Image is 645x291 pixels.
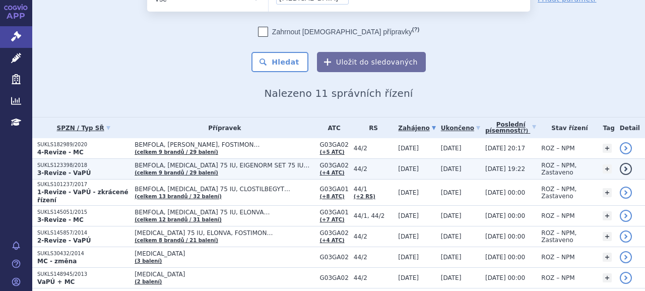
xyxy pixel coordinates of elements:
span: [DATE] [441,189,462,196]
button: Uložit do sledovaných [317,52,426,72]
th: RS [349,118,393,138]
span: [DATE] [398,145,419,152]
span: [DATE] [441,233,462,240]
span: ROZ – NPM [541,145,574,152]
span: [DATE] [398,274,419,281]
span: ROZ – NPM, Zastaveno [541,186,576,200]
a: (+7 ATC) [319,217,344,222]
span: G03GA02 [319,141,348,148]
abbr: (?) [412,26,419,33]
span: G03GA01 [319,209,348,216]
label: Zahrnout [DEMOGRAPHIC_DATA] přípravky [258,27,419,37]
strong: 2-Revize - VaPÚ [37,237,91,244]
a: + [603,253,612,262]
a: detail [620,272,632,284]
th: Tag [598,118,614,138]
span: G03GA02 [319,274,348,281]
a: detail [620,187,632,199]
p: SUKLS30432/2014 [37,250,130,257]
span: 44/2 [354,165,393,172]
span: [DATE] [398,233,419,240]
span: [MEDICAL_DATA] [135,250,314,257]
a: SPZN / Typ SŘ [37,121,130,135]
span: BEMFOLA, [PERSON_NAME], FOSTIMON… [135,141,314,148]
span: [DATE] 20:17 [485,145,525,152]
span: [DATE] 00:00 [485,233,525,240]
a: (+4 ATC) [319,170,344,176]
a: (celkem 13 brandů / 32 balení) [135,194,222,199]
span: [DATE] [398,165,419,172]
span: 44/2 [354,254,393,261]
span: ROZ – NPM [541,274,574,281]
th: Stav řízení [536,118,598,138]
a: (celkem 9 brandů / 29 balení) [135,149,218,155]
span: [DATE] [441,145,462,152]
span: [DATE] 19:22 [485,165,525,172]
a: (2 balení) [135,279,162,284]
a: (+4 ATC) [319,238,344,243]
p: SUKLS148945/2013 [37,271,130,278]
span: [DATE] [441,212,462,219]
a: (3 balení) [135,258,162,264]
span: 44/1 [354,186,393,193]
a: detail [620,163,632,175]
span: Nalezeno 11 správních řízení [264,87,413,99]
a: + [603,188,612,197]
a: (celkem 9 brandů / 29 balení) [135,170,218,176]
span: 44/2 [354,145,393,152]
strong: 3-Revize - VaPÚ [37,169,91,177]
a: detail [620,142,632,154]
a: + [603,232,612,241]
span: [MEDICAL_DATA] [135,271,314,278]
a: + [603,211,612,220]
a: Ukončeno [441,121,480,135]
a: detail [620,210,632,222]
span: 44/2 [354,233,393,240]
th: Přípravek [130,118,314,138]
span: [DATE] 00:00 [485,212,525,219]
span: G03GA02 [319,254,348,261]
button: Hledat [251,52,308,72]
p: SUKLS101237/2017 [37,181,130,188]
strong: MC - změna [37,258,77,265]
span: BEMFOLA, [MEDICAL_DATA] 75 IU, ELONVA… [135,209,314,216]
span: 44/1, 44/2 [354,212,393,219]
span: BEMFOLA, [MEDICAL_DATA] 75 IU, EIGENORM SET 75 IU… [135,162,314,169]
span: ROZ – NPM, Zastaveno [541,229,576,244]
p: SUKLS182989/2020 [37,141,130,148]
span: ROZ – NPM [541,254,574,261]
span: [DATE] [398,189,419,196]
a: Poslednípísemnost(?) [485,118,536,138]
abbr: (?) [521,128,528,134]
strong: VaPÚ + MC [37,278,75,285]
a: + [603,164,612,173]
span: [MEDICAL_DATA] 75 IU, ELONVA, FOSTIMON… [135,229,314,237]
a: + [603,273,612,282]
p: SUKLS123398/2018 [37,162,130,169]
span: [DATE] [398,212,419,219]
span: [DATE] [398,254,419,261]
a: (+8 ATC) [319,194,344,199]
strong: 1-Revize - VaPÚ - zkrácené řízení [37,189,128,204]
p: SUKLS145857/2014 [37,229,130,237]
strong: 3-Revize - MC [37,216,84,223]
span: G03GA02 [319,162,348,169]
span: ROZ – NPM, Zastaveno [541,162,576,176]
a: detail [620,251,632,263]
a: (celkem 12 brandů / 31 balení) [135,217,222,222]
span: ROZ – NPM [541,212,574,219]
span: G03GA01 [319,186,348,193]
span: G03GA02 [319,229,348,237]
span: [DATE] [441,274,462,281]
a: + [603,144,612,153]
th: Detail [615,118,645,138]
span: BEMFOLA, [MEDICAL_DATA] 75 IU, CLOSTILBEGYT… [135,186,314,193]
p: SUKLS145051/2015 [37,209,130,216]
span: 44/2 [354,274,393,281]
th: ATC [314,118,348,138]
span: [DATE] [441,254,462,261]
span: [DATE] [441,165,462,172]
a: (+2 RS) [354,194,375,199]
strong: 4-Revize - MC [37,149,84,156]
a: detail [620,230,632,243]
